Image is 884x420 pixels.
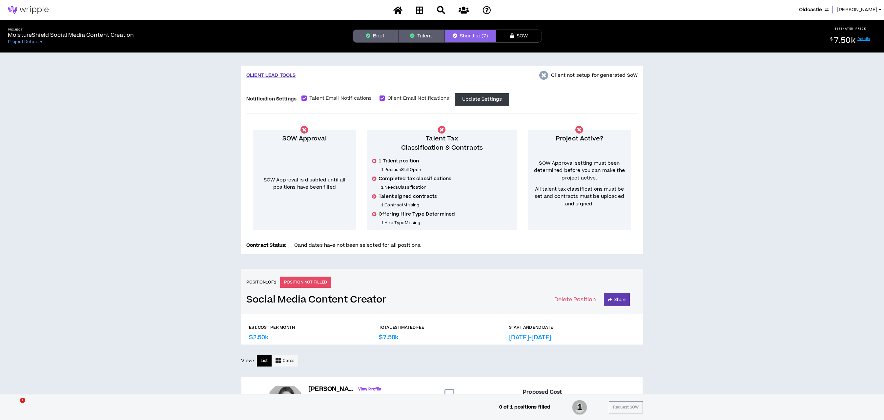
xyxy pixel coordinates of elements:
[509,325,553,330] p: START AND END DATE
[246,279,276,285] h6: Position 1 of 1
[307,95,375,102] span: Talent Email Notifications
[241,357,254,365] p: View:
[381,185,512,190] p: 1 Needs Classification
[837,6,877,13] span: [PERSON_NAME]
[554,293,596,306] button: Delete Position
[834,35,855,46] span: 7.50k
[8,39,39,44] span: Project Details
[381,167,512,172] p: 1 Position Still Open
[609,401,643,413] button: Request SOW
[267,384,303,420] div: Samantha D.
[572,399,587,416] span: 1
[308,385,354,394] h6: [PERSON_NAME]
[272,355,298,367] button: Cards
[533,160,626,182] span: SOW Approval setting must been determined before you can make the project active.
[830,36,833,42] sup: $
[249,333,269,342] p: $2.50k
[7,398,22,413] iframe: Intercom live chat
[509,333,552,342] p: [DATE]-[DATE]
[258,134,351,143] p: SOW Approval
[283,358,294,364] span: Cards
[20,398,25,403] span: 1
[264,177,346,191] span: SOW Approval is disabled until all positions have been filled
[372,134,512,153] p: Talent Tax Classification & Contracts
[533,134,626,143] p: Project Active?
[379,158,419,164] span: 1 Talent position
[834,27,866,31] p: ESTIMATED PRICE
[294,242,421,249] span: Candidates have not been selected for all positions.
[381,220,512,225] p: 1 Hire Type Missing
[857,36,870,41] a: Details
[379,176,451,182] span: Completed tax classifications
[379,333,399,342] p: $7.50k
[246,93,297,105] label: Notification Settings
[358,384,381,395] a: View Profile
[551,72,638,79] p: Client not setup for generated SoW
[496,30,542,43] button: SOW
[249,325,295,330] p: EST. COST PER MONTH
[8,31,134,39] p: MoistureShield Social Media Content Creation
[246,294,386,305] a: Social Media Content Creator
[381,202,512,208] p: 1 Contract Missing
[246,242,286,249] p: Contract Status:
[8,28,134,31] h5: Project
[385,95,452,102] span: Client Email Notifications
[246,72,296,79] p: CLIENT LEAD TOOLS
[523,389,562,395] h4: Proposed Cost
[379,325,424,330] p: TOTAL ESTIMATED FEE
[799,6,829,13] button: Oldcastle
[799,6,822,13] span: Oldcastle
[499,404,550,411] p: 0 of 1 positions filled
[533,186,626,208] span: All talent tax classifications must be set and contracts must be uploaded and signed.
[455,93,509,106] button: Update Settings
[604,293,630,306] button: Share
[280,277,331,288] p: POSITION NOT FILLED
[379,193,437,200] span: Talent signed contracts
[353,30,399,43] button: Brief
[399,30,444,43] button: Talent
[379,211,455,218] span: Offering Hire Type Determined
[444,30,496,43] button: Shortlist (7)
